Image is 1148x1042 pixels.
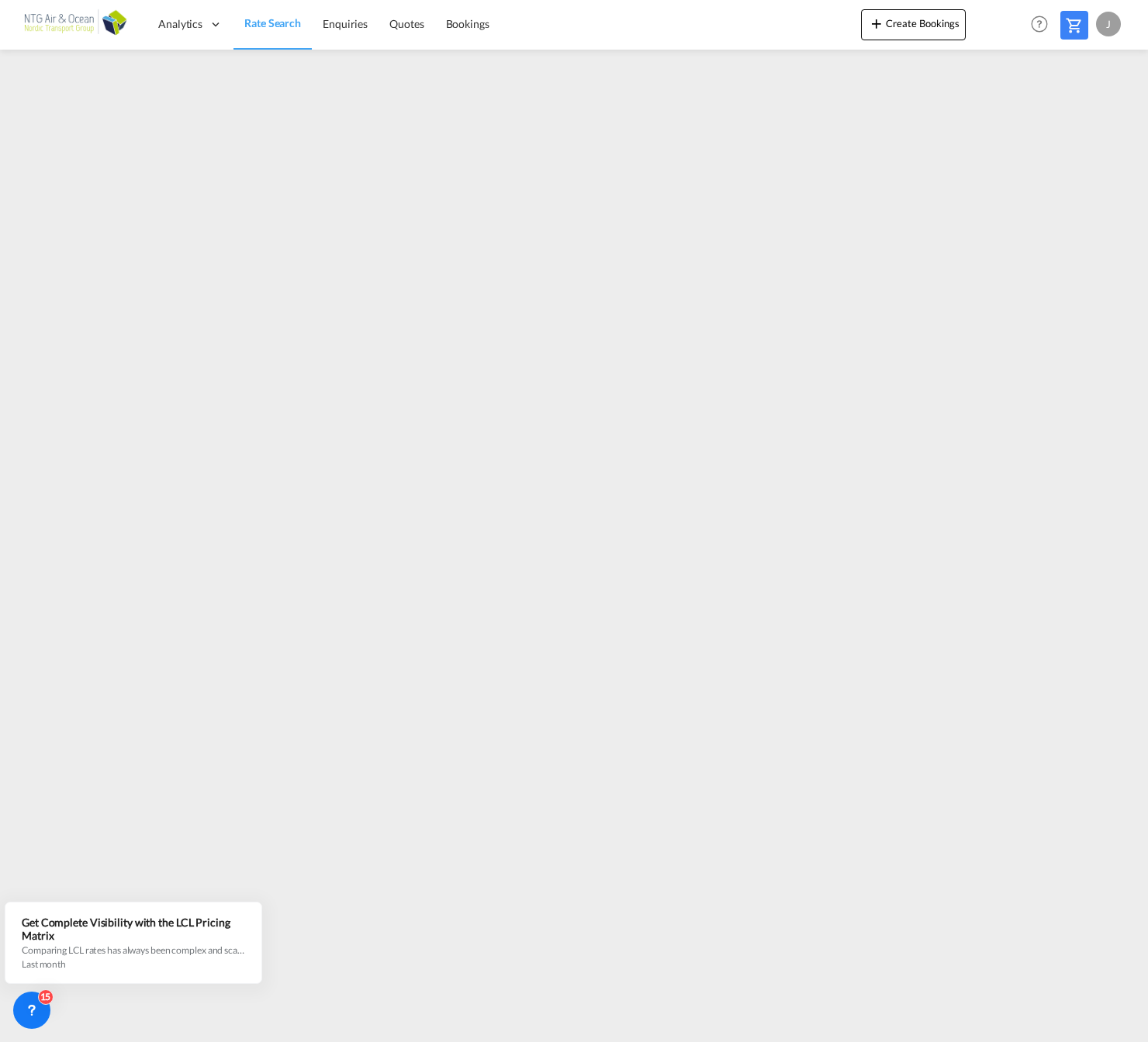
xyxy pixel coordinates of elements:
[1026,11,1060,39] div: Help
[1096,12,1121,36] div: J
[323,17,368,30] span: Enquiries
[1026,11,1053,37] span: Help
[389,17,424,30] span: Quotes
[158,16,202,32] span: Analytics
[244,16,301,29] span: Rate Search
[446,17,489,30] span: Bookings
[23,7,128,42] img: af31b1c0b01f11ecbc353f8e72265e29.png
[861,9,966,40] button: icon-plus 400-fgCreate Bookings
[867,14,886,33] md-icon: icon-plus 400-fg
